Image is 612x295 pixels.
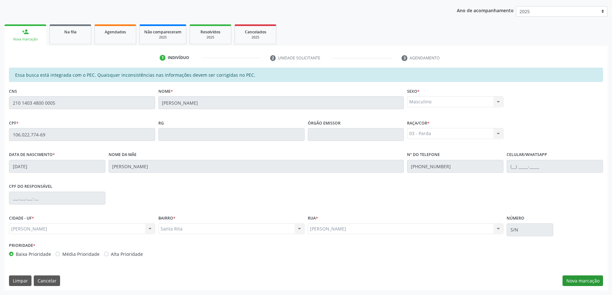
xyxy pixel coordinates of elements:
label: Órgão emissor [308,118,341,128]
label: Data de nascimento [9,150,55,160]
div: 2025 [194,35,226,40]
div: Nova marcação [9,37,42,42]
label: Sexo [407,86,420,96]
div: 1 [160,55,165,61]
span: Agendados [105,29,126,35]
label: Alta Prioridade [111,251,143,257]
input: (__) _____-_____ [507,160,603,173]
button: Limpar [9,275,31,286]
div: 2025 [239,35,271,40]
label: Baixa Prioridade [16,251,51,257]
label: Celular/WhatsApp [507,150,547,160]
label: Prioridade [9,241,35,251]
label: Nº do Telefone [407,150,440,160]
div: 2025 [144,35,182,40]
div: person_add [22,28,29,35]
label: CPF do responsável [9,182,52,192]
label: CNS [9,86,17,96]
button: Cancelar [34,275,60,286]
span: Cancelados [245,29,266,35]
label: CIDADE - UF [9,213,34,223]
label: RG [158,118,164,128]
input: (__) _____-_____ [407,160,503,173]
span: Resolvidos [200,29,220,35]
label: Nome da mãe [109,150,137,160]
p: Ano de acompanhamento [457,6,514,14]
label: Rua [308,213,318,223]
label: CPF [9,118,19,128]
button: Nova marcação [563,275,603,286]
input: ___.___.___-__ [9,192,105,204]
span: Não compareceram [144,29,182,35]
label: Número [507,213,524,223]
span: Na fila [64,29,76,35]
label: Nome [158,86,173,96]
div: Essa busca está integrada com o PEC. Quaisquer inconsistências nas informações devem ser corrigid... [9,68,603,82]
label: Média Prioridade [62,251,100,257]
input: __/__/____ [9,160,105,173]
label: BAIRRO [158,213,175,223]
div: Indivíduo [168,55,189,61]
label: Raça/cor [407,118,430,128]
